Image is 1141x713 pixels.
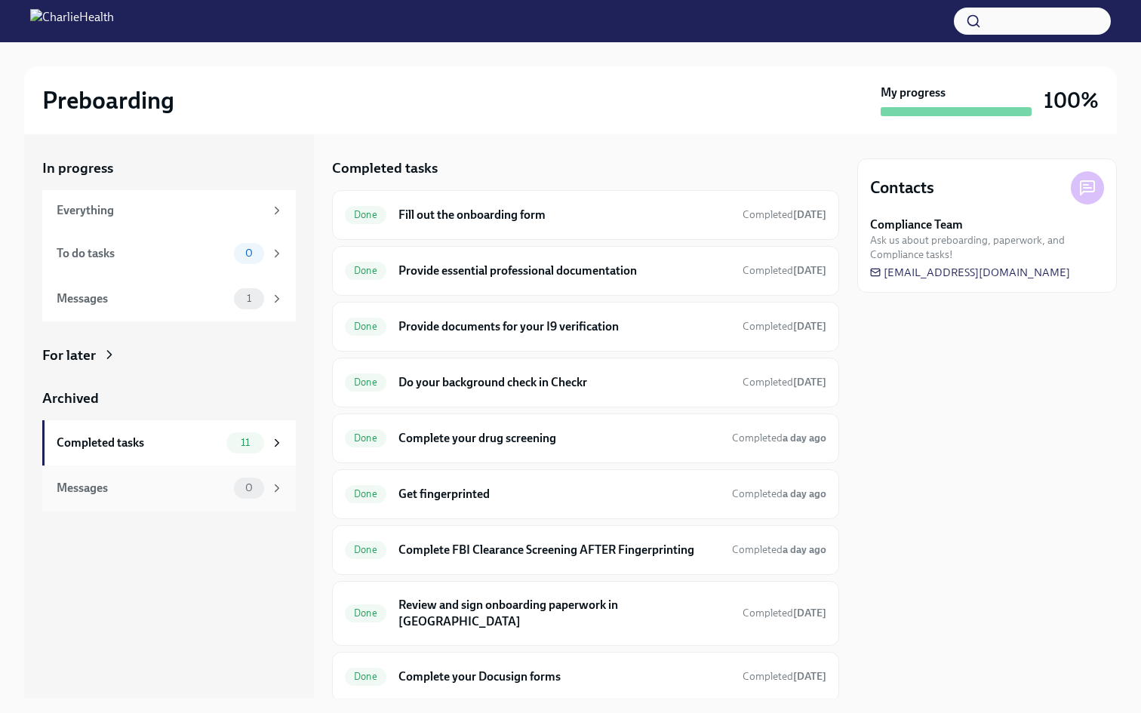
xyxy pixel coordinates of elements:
img: CharlieHealth [30,9,114,33]
span: Done [345,488,386,499]
a: Messages0 [42,466,296,511]
span: Completed [743,607,826,619]
strong: My progress [881,85,946,101]
span: 0 [236,482,262,493]
h6: Fill out the onboarding form [398,207,730,223]
strong: [DATE] [793,320,826,333]
div: For later [42,346,96,365]
strong: [DATE] [793,670,826,683]
span: Completed [743,320,826,333]
div: To do tasks [57,245,228,262]
span: Completed [743,264,826,277]
span: 11 [232,437,259,448]
a: Completed tasks11 [42,420,296,466]
span: September 29th, 2025 21:32 [732,487,826,501]
span: September 29th, 2025 17:37 [732,431,826,445]
a: [EMAIL_ADDRESS][DOMAIN_NAME] [870,265,1070,280]
span: 0 [236,247,262,259]
span: September 27th, 2025 20:02 [743,669,826,684]
h6: Review and sign onboarding paperwork in [GEOGRAPHIC_DATA] [398,597,730,630]
strong: Compliance Team [870,217,963,233]
h6: Provide documents for your I9 verification [398,318,730,335]
h6: Complete your Docusign forms [398,668,730,685]
h6: Get fingerprinted [398,486,720,502]
h5: Completed tasks [332,158,438,178]
h6: Do your background check in Checkr [398,374,730,391]
h2: Preboarding [42,85,174,115]
a: DoneFill out the onboarding formCompleted[DATE] [345,203,826,227]
a: Everything [42,190,296,231]
span: Done [345,321,386,332]
a: DoneReview and sign onboarding paperwork in [GEOGRAPHIC_DATA]Completed[DATE] [345,594,826,633]
span: September 27th, 2025 18:38 [743,375,826,389]
a: In progress [42,158,296,178]
span: September 27th, 2025 18:29 [743,207,826,222]
span: Done [345,607,386,619]
div: Messages [57,290,228,307]
a: Messages1 [42,276,296,321]
span: Done [345,209,386,220]
div: Everything [57,202,264,219]
a: DoneGet fingerprintedCompleteda day ago [345,482,826,506]
div: Messages [57,480,228,496]
strong: [DATE] [793,376,826,389]
span: Completed [732,487,826,500]
span: 1 [238,293,260,304]
h6: Complete FBI Clearance Screening AFTER Fingerprinting [398,542,720,558]
span: Done [345,376,386,388]
strong: [DATE] [793,607,826,619]
span: Done [345,671,386,682]
strong: a day ago [783,543,826,556]
strong: [DATE] [793,208,826,221]
span: September 27th, 2025 20:04 [743,263,826,278]
span: Completed [743,376,826,389]
h6: Complete your drug screening [398,430,720,447]
a: For later [42,346,296,365]
a: DoneProvide essential professional documentationCompleted[DATE] [345,259,826,283]
a: Archived [42,389,296,408]
span: Completed [743,670,826,683]
a: DoneProvide documents for your I9 verificationCompleted[DATE] [345,315,826,339]
strong: a day ago [783,432,826,444]
span: September 27th, 2025 20:06 [743,319,826,333]
span: Completed [732,543,826,556]
strong: [DATE] [793,264,826,277]
span: Completed [743,208,826,221]
span: Done [345,432,386,444]
a: DoneComplete your Docusign formsCompleted[DATE] [345,665,826,689]
span: Done [345,544,386,555]
h3: 100% [1044,87,1099,114]
span: September 29th, 2025 21:34 [732,542,826,557]
a: To do tasks0 [42,231,296,276]
span: September 30th, 2025 22:51 [743,606,826,620]
a: DoneComplete FBI Clearance Screening AFTER FingerprintingCompleteda day ago [345,538,826,562]
span: Completed [732,432,826,444]
a: DoneDo your background check in CheckrCompleted[DATE] [345,370,826,395]
a: DoneComplete your drug screeningCompleteda day ago [345,426,826,450]
div: Completed tasks [57,435,220,451]
span: Done [345,265,386,276]
span: Ask us about preboarding, paperwork, and Compliance tasks! [870,233,1104,262]
h6: Provide essential professional documentation [398,263,730,279]
strong: a day ago [783,487,826,500]
h4: Contacts [870,177,934,199]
